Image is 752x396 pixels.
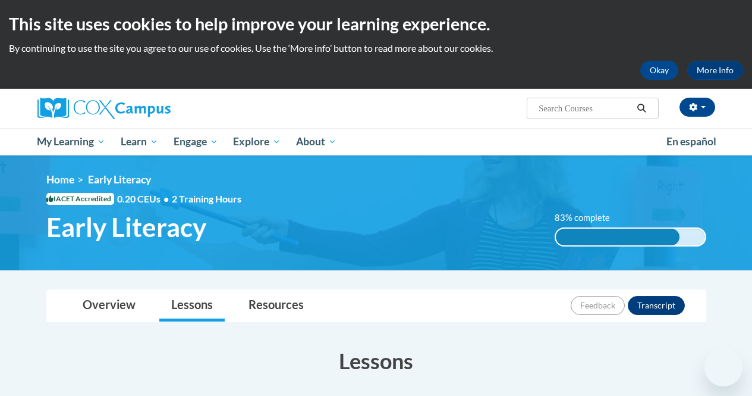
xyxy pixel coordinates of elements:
[636,104,647,113] i: 
[166,128,226,155] a: Engage
[46,173,74,186] a: Home
[37,135,105,149] span: My Learning
[704,348,742,386] iframe: Button to launch messaging window
[687,61,743,80] a: More Info
[29,128,724,155] div: Main menu
[163,193,169,204] span: •
[679,98,715,117] button: Account Settings
[225,128,288,155] a: Explore
[88,173,151,186] span: Early Literacy
[537,101,633,116] input: Search Courses
[37,98,171,119] img: Cox Campus
[640,61,678,80] button: Okay
[628,296,685,315] button: Transcript
[37,98,251,119] a: Cox Campus
[555,211,623,224] label: 83% complete
[117,192,172,205] span: 0.20 CEUs
[121,135,158,149] span: Learn
[46,346,706,376] h3: Lessons
[633,101,650,116] button: Search
[571,296,625,315] button: Feedback
[233,135,281,149] span: Explore
[288,128,344,155] a: About
[659,129,724,154] a: En español
[556,229,679,245] div: 83% complete
[666,135,716,148] span: En español
[46,211,206,243] span: Early Literacy
[296,135,336,149] span: About
[172,193,241,204] span: 2 Training Hours
[174,135,218,149] span: Engage
[237,290,316,322] a: Resources
[30,128,114,155] a: My Learning
[71,290,147,322] a: Overview
[9,12,743,36] h2: This site uses cookies to help improve your learning experience.
[9,42,743,55] p: By continuing to use the site you agree to our use of cookies. Use the ‘More info’ button to read...
[113,128,166,155] a: Learn
[159,290,225,322] a: Lessons
[46,193,114,205] span: IACET Accredited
